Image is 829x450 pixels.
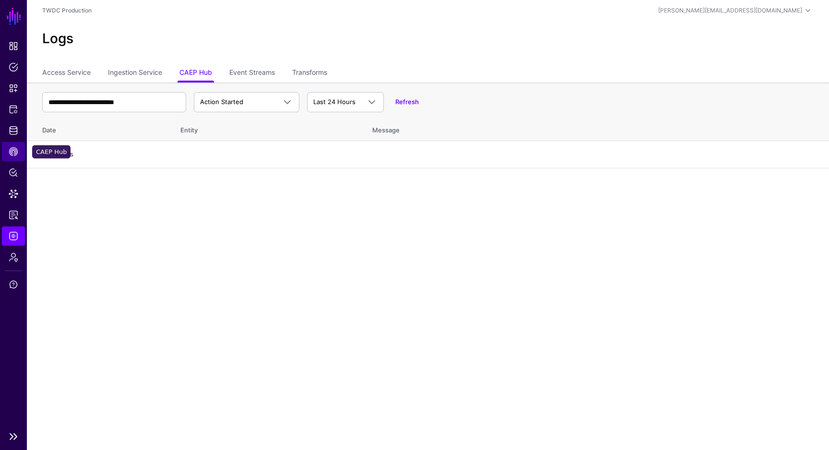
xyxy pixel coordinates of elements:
a: TWDC Production [42,7,92,14]
span: Access Reporting [9,210,18,220]
a: Access Reporting [2,205,25,225]
a: Transforms [292,64,327,83]
a: Data Lens [2,184,25,203]
span: Dashboard [9,41,18,51]
span: Last 24 Hours [313,98,355,106]
a: Snippets [2,79,25,98]
span: Snippets [9,83,18,93]
a: SGNL [6,6,22,27]
th: Entity [171,116,363,141]
a: Refresh [395,98,419,106]
a: Admin [2,248,25,267]
span: CAEP Hub [9,147,18,156]
a: Protected Systems [2,100,25,119]
div: [PERSON_NAME][EMAIL_ADDRESS][DOMAIN_NAME] [658,6,802,15]
a: Logs [2,226,25,246]
a: CAEP Hub [179,64,212,83]
span: Support [9,280,18,289]
a: Event Streams [229,64,275,83]
a: Dashboard [2,36,25,56]
span: Admin [9,252,18,262]
span: Action Started [200,98,243,106]
span: Data Lens [9,189,18,199]
a: Identity Data Fabric [2,121,25,140]
a: Access Service [42,64,91,83]
td: No results [27,141,829,168]
a: Ingestion Service [108,64,162,83]
span: Policy Lens [9,168,18,178]
h2: Logs [42,31,814,47]
div: CAEP Hub [32,145,71,159]
span: Identity Data Fabric [9,126,18,135]
span: Logs [9,231,18,241]
a: CAEP Hub [2,142,25,161]
th: Date [27,116,171,141]
a: Policy Lens [2,163,25,182]
a: Policies [2,58,25,77]
span: Policies [9,62,18,72]
span: Protected Systems [9,105,18,114]
th: Message [363,116,829,141]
